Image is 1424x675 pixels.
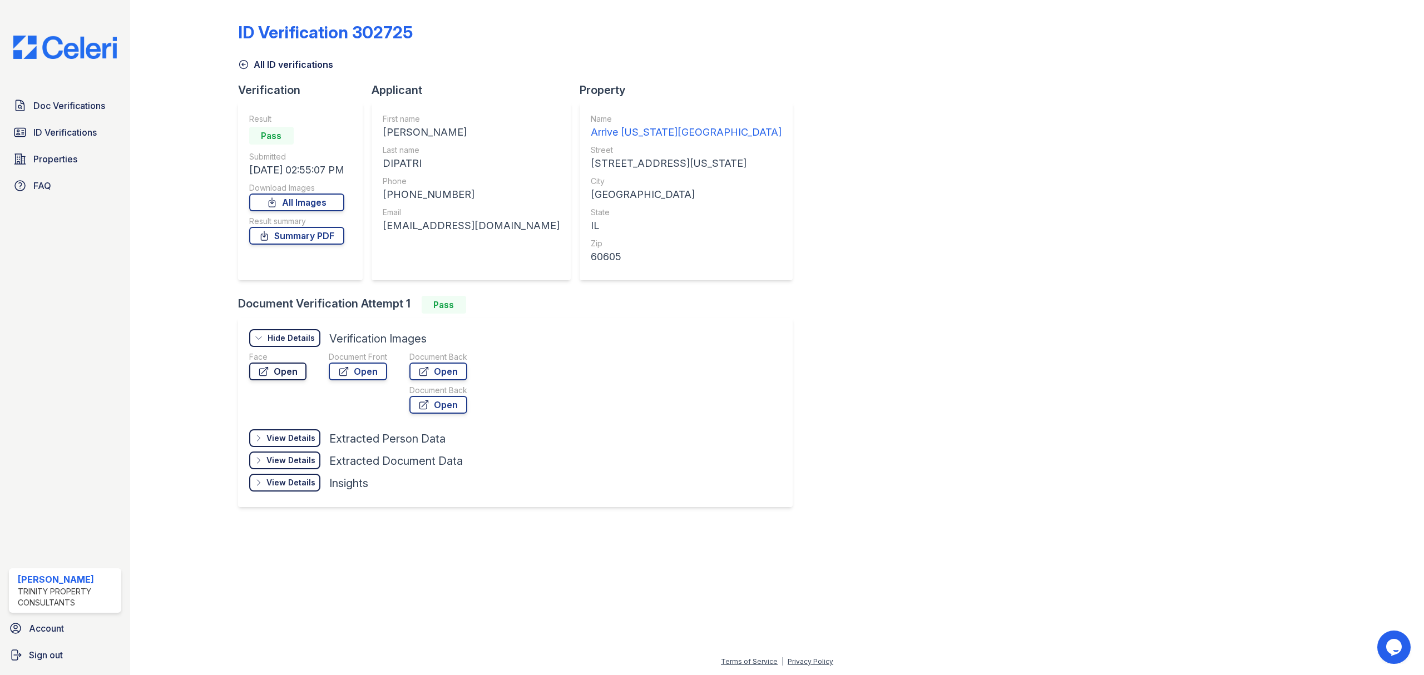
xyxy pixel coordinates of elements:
div: Submitted [249,151,344,162]
div: Arrive [US_STATE][GEOGRAPHIC_DATA] [591,125,782,140]
span: Account [29,622,64,635]
div: Document Back [409,385,467,396]
span: Doc Verifications [33,99,105,112]
div: View Details [266,477,315,488]
a: Open [409,363,467,380]
span: FAQ [33,179,51,192]
div: [PERSON_NAME] [383,125,560,140]
div: [EMAIL_ADDRESS][DOMAIN_NAME] [383,218,560,234]
a: Account [4,617,126,639]
div: Document Front [329,351,387,363]
a: Open [249,363,306,380]
div: [PHONE_NUMBER] [383,187,560,202]
div: Document Back [409,351,467,363]
a: Terms of Service [721,657,778,666]
div: Extracted Document Data [329,453,463,469]
div: Property [580,82,802,98]
div: View Details [266,455,315,466]
div: Result summary [249,216,344,227]
span: ID Verifications [33,126,97,139]
div: Zip [591,238,782,249]
div: Email [383,207,560,218]
div: ID Verification 302725 [238,22,413,42]
div: Pass [249,127,294,145]
div: Hide Details [268,332,315,344]
a: Summary PDF [249,227,344,245]
div: [GEOGRAPHIC_DATA] [591,187,782,202]
div: Last name [383,145,560,156]
div: Phone [383,176,560,187]
div: Document Verification Attempt 1 [238,296,802,314]
img: CE_Logo_Blue-a8612792a0a2168367f1c8372b55b34899dd931a85d93a1a3d3e32e68fde9ad4.png [4,36,126,59]
a: Sign out [4,644,126,666]
a: Properties [9,148,121,170]
div: Download Images [249,182,344,193]
div: [STREET_ADDRESS][US_STATE] [591,156,782,171]
div: Street [591,145,782,156]
a: All Images [249,193,344,211]
a: All ID verifications [238,58,333,71]
div: Applicant [372,82,580,98]
div: City [591,176,782,187]
div: Insights [329,475,368,491]
div: [DATE] 02:55:07 PM [249,162,344,178]
div: State [591,207,782,218]
span: Sign out [29,648,63,662]
a: Privacy Policy [788,657,833,666]
div: Face [249,351,306,363]
div: Extracted Person Data [329,431,446,446]
a: Open [409,396,467,414]
div: | [782,657,784,666]
a: Open [329,363,387,380]
iframe: chat widget [1377,631,1413,664]
div: Name [591,113,782,125]
a: ID Verifications [9,121,121,143]
div: Result [249,113,344,125]
div: View Details [266,433,315,444]
div: Verification [238,82,372,98]
div: Verification Images [329,331,427,346]
div: DIPATRI [383,156,560,171]
a: FAQ [9,175,121,197]
a: Doc Verifications [9,95,121,117]
span: Properties [33,152,77,166]
div: [PERSON_NAME] [18,573,117,586]
div: IL [591,218,782,234]
div: Trinity Property Consultants [18,586,117,608]
a: Name Arrive [US_STATE][GEOGRAPHIC_DATA] [591,113,782,140]
div: First name [383,113,560,125]
div: Pass [422,296,466,314]
div: 60605 [591,249,782,265]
